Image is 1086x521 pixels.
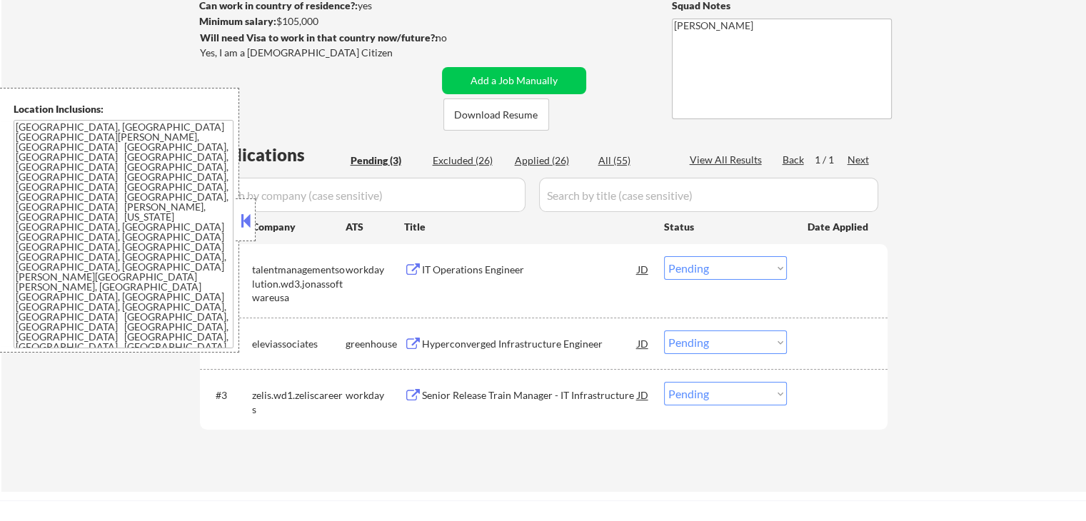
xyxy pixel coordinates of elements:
div: workday [346,263,404,277]
div: ATS [346,220,404,234]
div: IT Operations Engineer [422,263,638,277]
div: Title [404,220,650,234]
div: View All Results [690,153,766,167]
div: JD [636,256,650,282]
div: no [436,31,476,45]
div: Pending (3) [351,153,422,168]
div: 1 / 1 [815,153,848,167]
div: Location Inclusions: [14,102,233,116]
button: Add a Job Manually [442,67,586,94]
div: workday [346,388,404,403]
div: Applied (26) [515,153,586,168]
div: $105,000 [199,14,437,29]
div: Applications [204,146,346,163]
div: Date Applied [808,220,870,234]
div: Company [252,220,346,234]
div: Senior Release Train Manager - IT Infrastructure [422,388,638,403]
div: Hyperconverged Infrastructure Engineer [422,337,638,351]
input: Search by company (case sensitive) [204,178,526,212]
div: Status [664,213,787,239]
div: JD [636,382,650,408]
button: Download Resume [443,98,549,131]
div: Yes, I am a [DEMOGRAPHIC_DATA] Citizen [200,46,441,60]
strong: Minimum salary: [199,15,276,27]
strong: Will need Visa to work in that country now/future?: [200,31,438,44]
input: Search by title (case sensitive) [539,178,878,212]
div: Excluded (26) [433,153,504,168]
div: talentmanagementsolution.wd3.jonassoftwareusa [252,263,346,305]
div: Next [848,153,870,167]
div: All (55) [598,153,670,168]
div: JD [636,330,650,356]
div: Back [783,153,805,167]
div: eleviassociates [252,337,346,351]
div: #3 [216,388,241,403]
div: greenhouse [346,337,404,351]
div: zelis.wd1.zeliscareers [252,388,346,416]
